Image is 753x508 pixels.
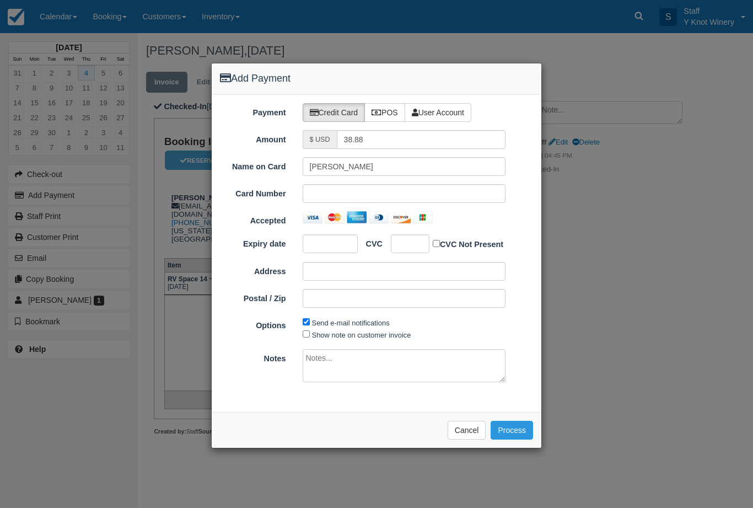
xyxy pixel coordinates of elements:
label: User Account [405,103,471,122]
iframe: Secure expiration date input frame [310,238,342,249]
label: Payment [212,103,294,119]
input: Valid amount required. [337,130,506,149]
label: Show note on customer invoice [312,331,411,339]
label: Address [212,262,294,277]
label: Expiry date [212,234,294,250]
label: Postal / Zip [212,289,294,304]
iframe: Secure CVC input frame [398,238,415,249]
label: Amount [212,130,294,146]
label: Send e-mail notifications [312,319,390,327]
label: Options [212,316,294,331]
iframe: Secure card number input frame [310,188,499,199]
label: Accepted [212,211,294,227]
button: Process [491,421,533,440]
button: Cancel [448,421,486,440]
label: Card Number [212,184,294,200]
label: CVC [358,234,383,250]
label: Credit Card [303,103,365,122]
label: Name on Card [212,157,294,173]
label: POS [364,103,405,122]
input: CVC Not Present [433,240,440,247]
h4: Add Payment [220,72,533,86]
label: CVC Not Present [433,238,503,250]
small: $ USD [310,136,330,143]
label: Notes [212,349,294,365]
